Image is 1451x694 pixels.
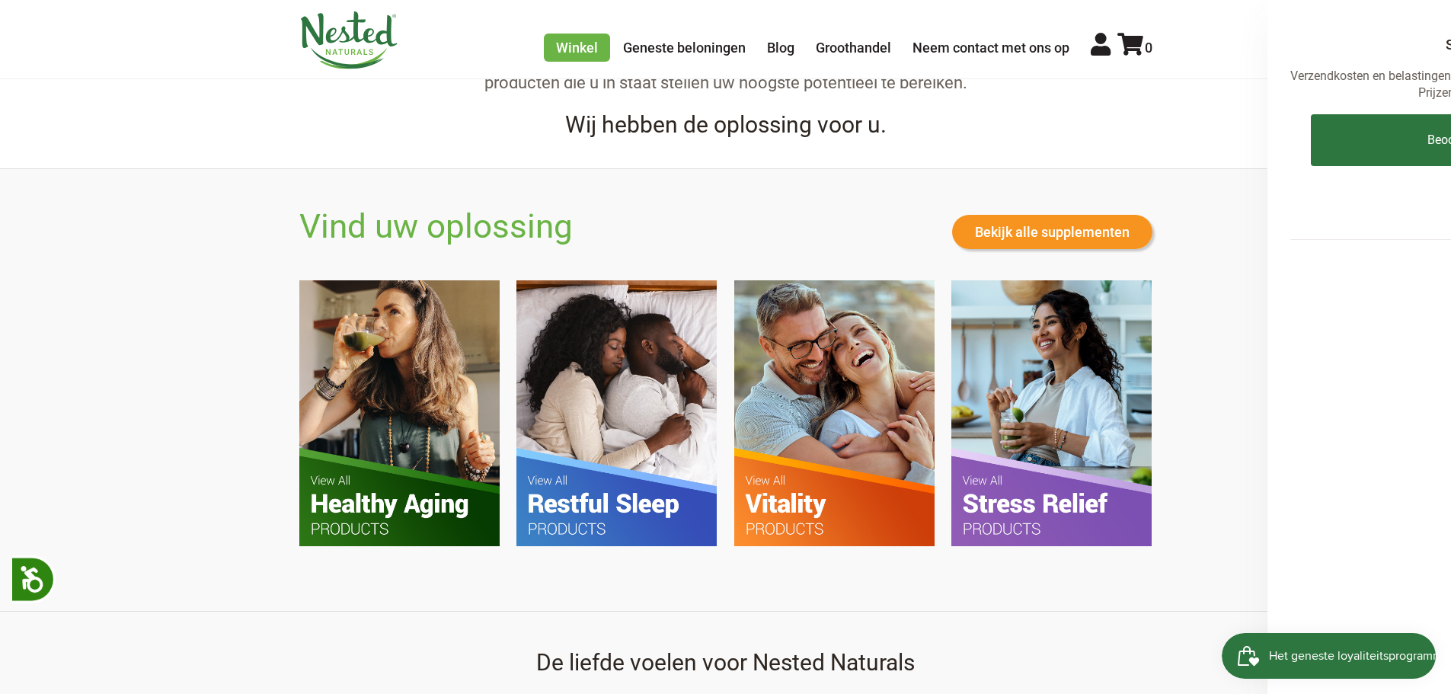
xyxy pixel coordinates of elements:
[536,649,915,676] font: De liefde voelen voor Nested Naturals
[556,40,598,56] font: Winkel
[299,280,500,546] img: FYS-Healthy-Aging.jpg
[816,40,891,56] a: Groothandel
[1222,633,1436,679] iframe: Knop om pop-up van loyaliteitsprogramma te openen
[299,206,573,246] font: Vind uw oplossing
[734,280,935,546] img: FYS-Vitality.jpg
[1117,40,1152,56] a: 0
[951,280,1152,546] img: FYS-Stess-Relief.jpg
[299,11,398,69] img: Geneste natuurlijke
[975,224,1130,240] font: Bekijk alle supplementen
[516,280,717,546] img: FYS-Restful-Sleep.jpg
[544,34,610,62] a: Winkel
[767,40,794,56] a: Blog
[1145,40,1152,56] font: 0
[47,14,227,31] font: Het geneste loyaliteitsprogramma
[623,40,746,56] a: Geneste beloningen
[952,215,1152,249] a: Bekijk alle supplementen
[565,111,887,138] font: Wij hebben de oplossing voor u.
[912,40,1069,56] a: Neem contact met ons op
